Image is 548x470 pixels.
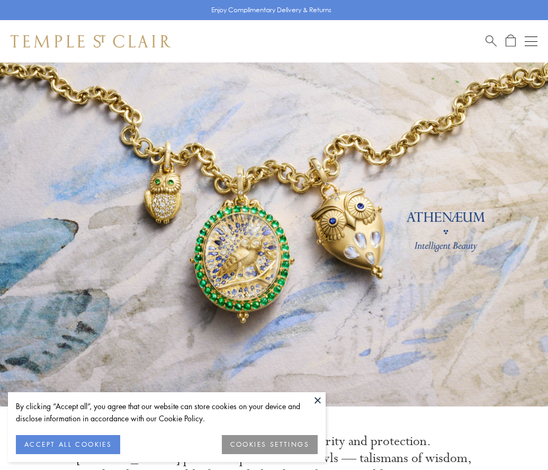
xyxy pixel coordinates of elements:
[16,400,318,424] div: By clicking “Accept all”, you agree that our website can store cookies on your device and disclos...
[506,34,516,48] a: Open Shopping Bag
[525,35,537,48] button: Open navigation
[16,435,120,454] button: ACCEPT ALL COOKIES
[11,35,170,48] img: Temple St. Clair
[211,5,331,15] p: Enjoy Complimentary Delivery & Returns
[486,34,497,48] a: Search
[222,435,318,454] button: COOKIES SETTINGS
